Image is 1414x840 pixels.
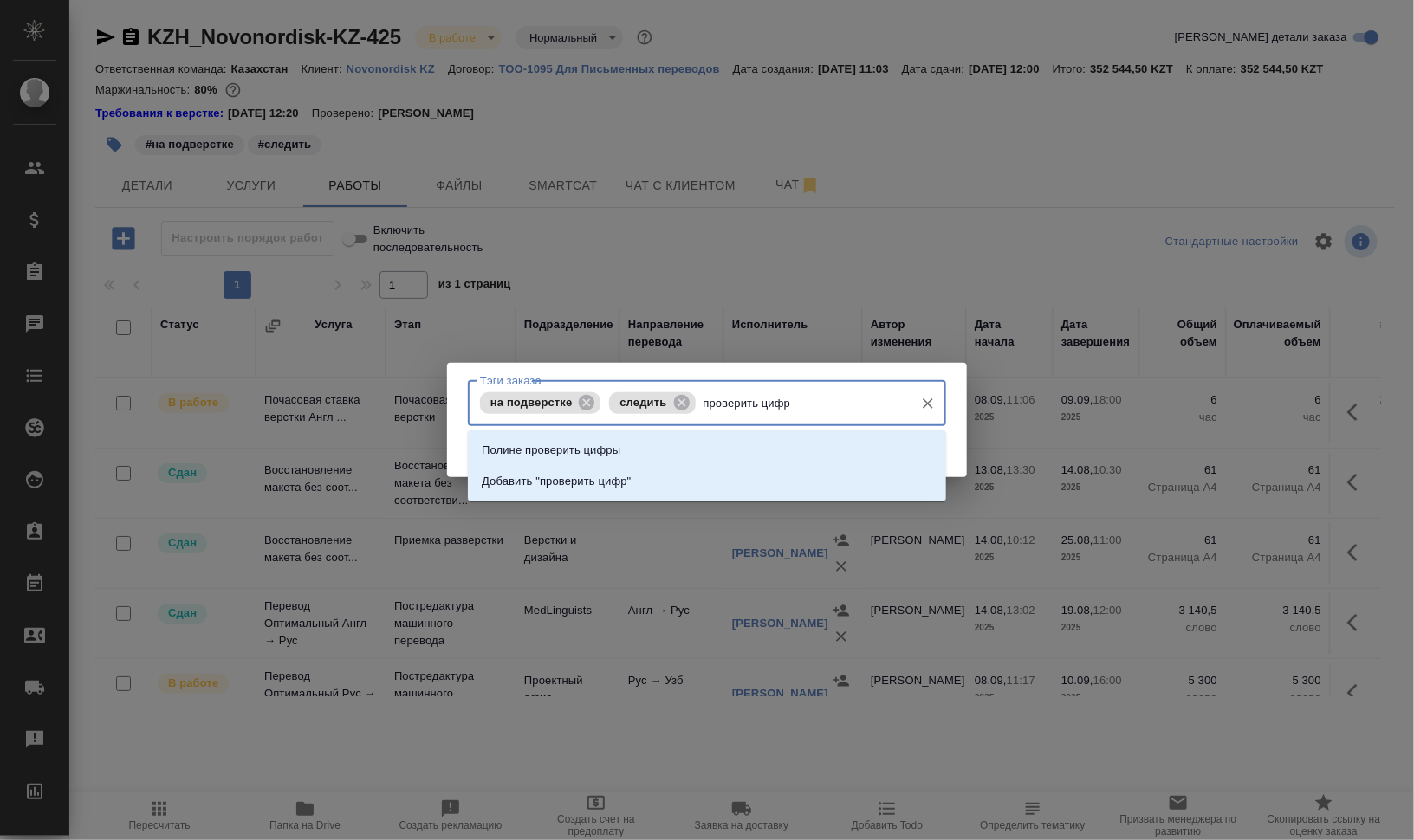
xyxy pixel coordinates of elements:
button: Очистить [916,391,940,416]
div: на подверстке [480,392,600,414]
p: Полине проверить цифры [482,442,620,459]
span: на подверстке [480,396,582,409]
span: следить [609,396,677,409]
p: Добавить "проверить цифр" [482,473,631,490]
div: следить [609,392,695,414]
